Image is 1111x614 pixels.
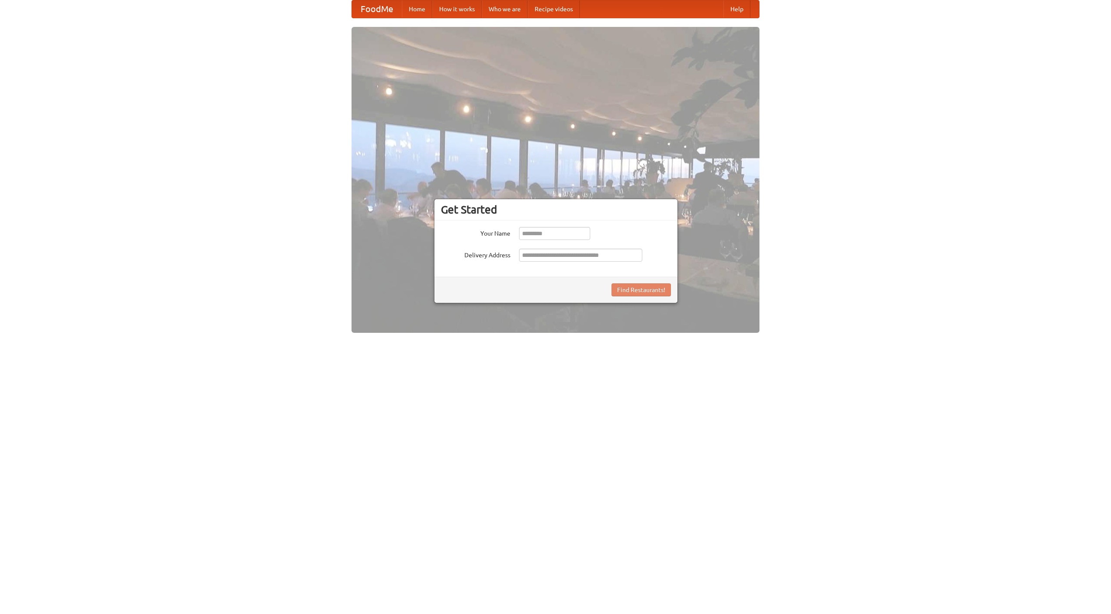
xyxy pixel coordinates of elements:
a: Who we are [482,0,528,18]
a: How it works [432,0,482,18]
a: Home [402,0,432,18]
h3: Get Started [441,203,671,216]
label: Delivery Address [441,249,510,259]
a: FoodMe [352,0,402,18]
a: Help [723,0,750,18]
label: Your Name [441,227,510,238]
a: Recipe videos [528,0,580,18]
button: Find Restaurants! [611,283,671,296]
